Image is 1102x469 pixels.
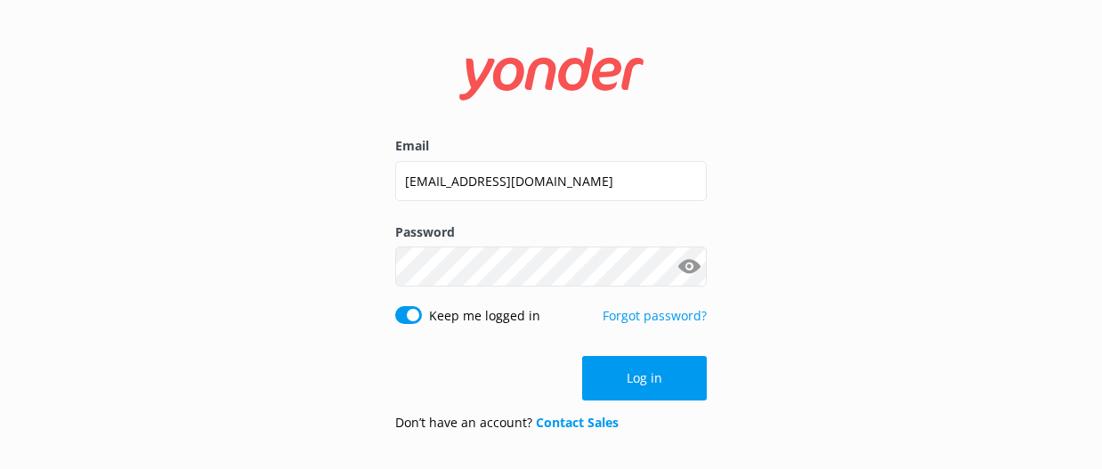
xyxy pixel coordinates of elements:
label: Email [395,136,707,156]
p: Don’t have an account? [395,413,619,433]
button: Log in [582,356,707,400]
button: Show password [671,249,707,285]
a: Contact Sales [536,414,619,431]
label: Password [395,222,707,242]
a: Forgot password? [603,307,707,324]
input: user@emailaddress.com [395,161,707,201]
label: Keep me logged in [429,306,540,326]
